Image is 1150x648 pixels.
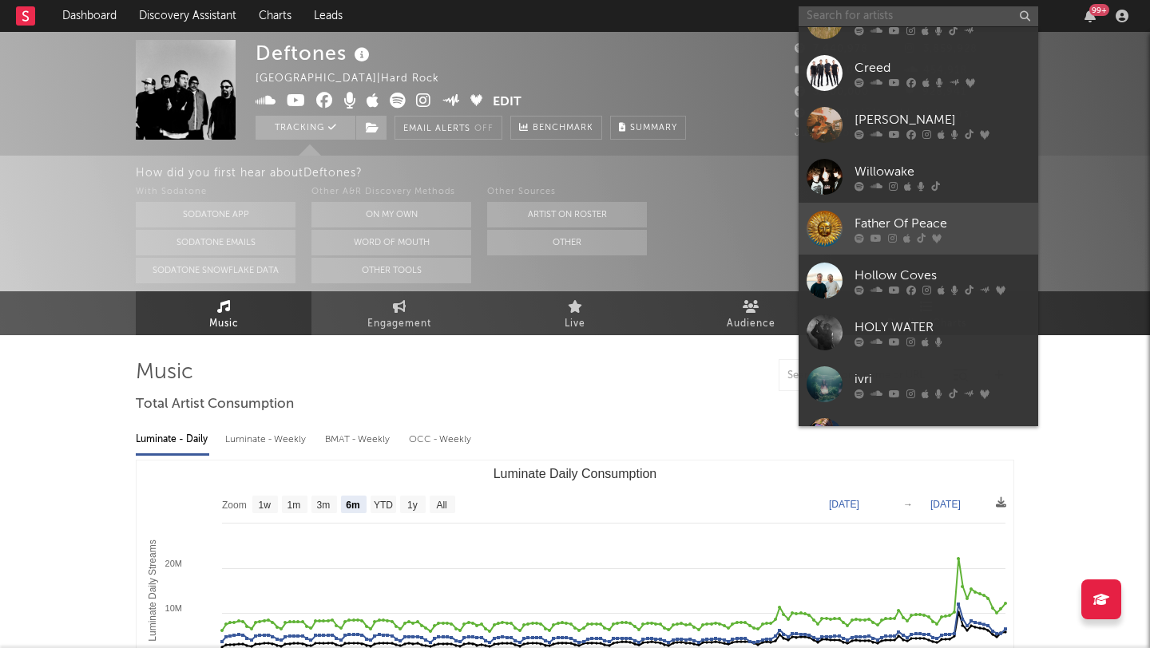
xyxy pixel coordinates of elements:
[799,255,1038,306] a: Hollow Coves
[136,426,209,453] div: Luminate - Daily
[799,203,1038,255] a: Father Of Peace
[610,116,686,140] button: Summary
[799,410,1038,462] a: Lev UFO
[903,499,913,510] text: →
[795,65,868,76] span: 1,880,000
[855,266,1030,285] div: Hollow Coves
[727,314,775,334] span: Audience
[225,426,309,453] div: Luminate - Weekly
[799,358,1038,410] a: ivri
[663,291,839,335] a: Audience
[510,116,602,140] a: Benchmark
[795,128,890,138] span: Jump Score: 60.6
[407,500,418,511] text: 1y
[855,421,1030,441] div: Lev UFO
[487,230,647,255] button: Other
[855,58,1030,77] div: Creed
[799,47,1038,99] a: Creed
[829,499,859,510] text: [DATE]
[799,99,1038,151] a: [PERSON_NAME]
[256,69,458,89] div: [GEOGRAPHIC_DATA] | Hard Rock
[165,603,182,613] text: 10M
[136,202,295,227] button: Sodatone App
[855,110,1030,129] div: [PERSON_NAME]
[374,500,393,511] text: YTD
[346,500,359,511] text: 6m
[367,314,431,334] span: Engagement
[436,500,446,511] text: All
[311,291,487,335] a: Engagement
[487,183,647,202] div: Other Sources
[256,40,374,66] div: Deftones
[487,291,663,335] a: Live
[1085,10,1096,22] button: 99+
[855,162,1030,181] div: Willowake
[287,500,301,511] text: 1m
[325,426,393,453] div: BMAT - Weekly
[256,116,355,140] button: Tracking
[565,314,585,334] span: Live
[165,559,182,568] text: 20M
[630,124,677,132] span: Summary
[474,124,494,133] em: Off
[222,500,247,511] text: Zoom
[311,202,471,227] button: On My Own
[147,539,158,641] text: Luminate Daily Streams
[799,151,1038,203] a: Willowake
[136,164,1150,183] div: How did you first hear about Deftones ?
[311,183,471,202] div: Other A&R Discovery Methods
[494,467,657,480] text: Luminate Daily Consumption
[259,500,272,511] text: 1w
[136,183,295,202] div: With Sodatone
[799,6,1038,26] input: Search for artists
[136,230,295,255] button: Sodatone Emails
[136,258,295,283] button: Sodatone Snowflake Data
[311,258,471,283] button: Other Tools
[855,369,1030,389] div: ivri
[930,499,961,510] text: [DATE]
[487,202,647,227] button: Artist on Roster
[317,500,331,511] text: 3m
[136,291,311,335] a: Music
[136,395,294,414] span: Total Artist Consumption
[795,44,868,54] span: 7,440,978
[395,116,502,140] button: Email AlertsOff
[795,87,869,97] span: 3,000,000
[311,230,471,255] button: Word Of Mouth
[209,314,239,334] span: Music
[855,318,1030,337] div: HOLY WATER
[493,93,521,113] button: Edit
[795,109,970,119] span: 17,800,143 Monthly Listeners
[1089,4,1109,16] div: 99 +
[799,306,1038,358] a: HOLY WATER
[779,369,948,382] input: Search by song name or URL
[409,426,473,453] div: OCC - Weekly
[533,119,593,138] span: Benchmark
[855,214,1030,233] div: Father Of Peace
